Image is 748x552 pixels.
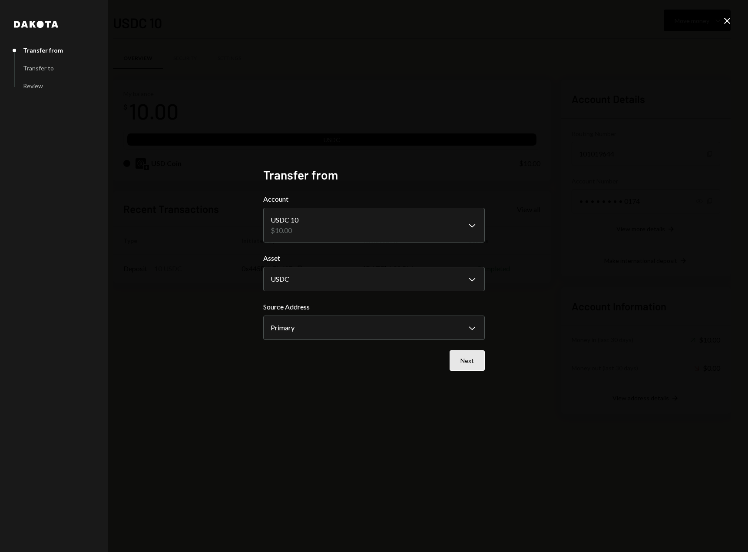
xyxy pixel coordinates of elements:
label: Account [263,194,485,204]
div: Review [23,82,43,90]
button: Source Address [263,316,485,340]
label: Asset [263,253,485,263]
div: Transfer to [23,64,54,72]
button: Asset [263,267,485,291]
label: Source Address [263,302,485,312]
button: Next [450,350,485,371]
button: Account [263,208,485,243]
h2: Transfer from [263,166,485,183]
div: Transfer from [23,47,63,54]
